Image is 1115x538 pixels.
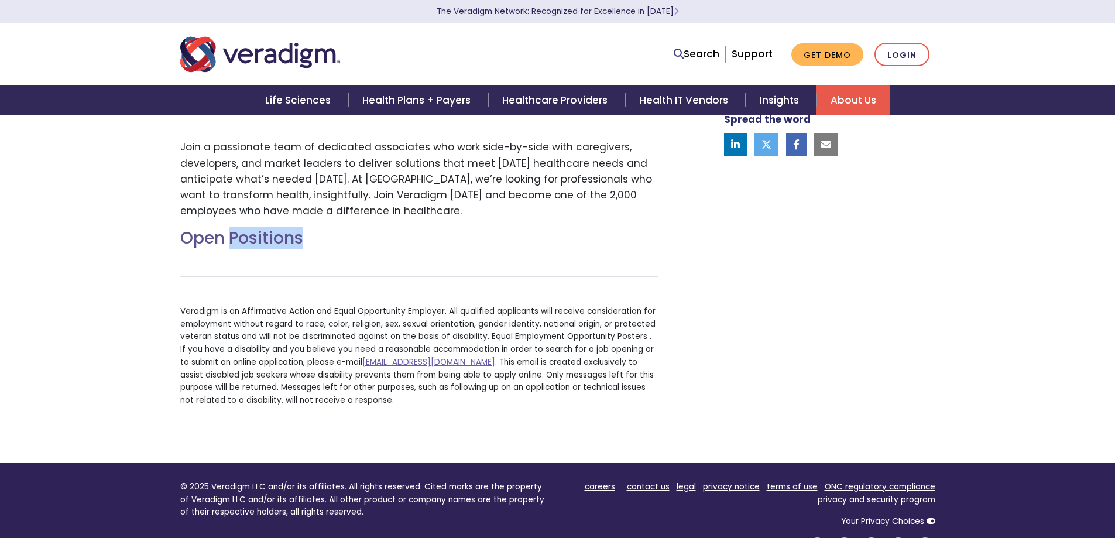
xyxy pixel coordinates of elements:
[818,494,935,505] a: privacy and security program
[674,46,719,62] a: Search
[585,481,615,492] a: careers
[825,481,935,492] a: ONC regulatory compliance
[627,481,670,492] a: contact us
[180,305,658,407] p: Veradigm is an Affirmative Action and Equal Opportunity Employer. All qualified applicants will r...
[767,481,818,492] a: terms of use
[180,35,341,74] img: Veradigm logo
[180,481,549,519] p: © 2025 Veradigm LLC and/or its affiliates. All rights reserved. Cited marks are the property of V...
[841,516,924,527] a: Your Privacy Choices
[348,85,488,115] a: Health Plans + Payers
[180,139,658,219] p: Join a passionate team of dedicated associates who work side-by-side with caregivers, developers,...
[251,85,348,115] a: Life Sciences
[791,43,863,66] a: Get Demo
[674,6,679,17] span: Learn More
[874,43,929,67] a: Login
[677,481,696,492] a: legal
[724,112,811,126] strong: Spread the word
[746,85,816,115] a: Insights
[437,6,679,17] a: The Veradigm Network: Recognized for Excellence in [DATE]Learn More
[732,47,773,61] a: Support
[703,481,760,492] a: privacy notice
[626,85,746,115] a: Health IT Vendors
[362,357,495,368] a: [EMAIL_ADDRESS][DOMAIN_NAME]
[488,85,625,115] a: Healthcare Providers
[180,228,658,248] h2: Open Positions
[816,85,890,115] a: About Us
